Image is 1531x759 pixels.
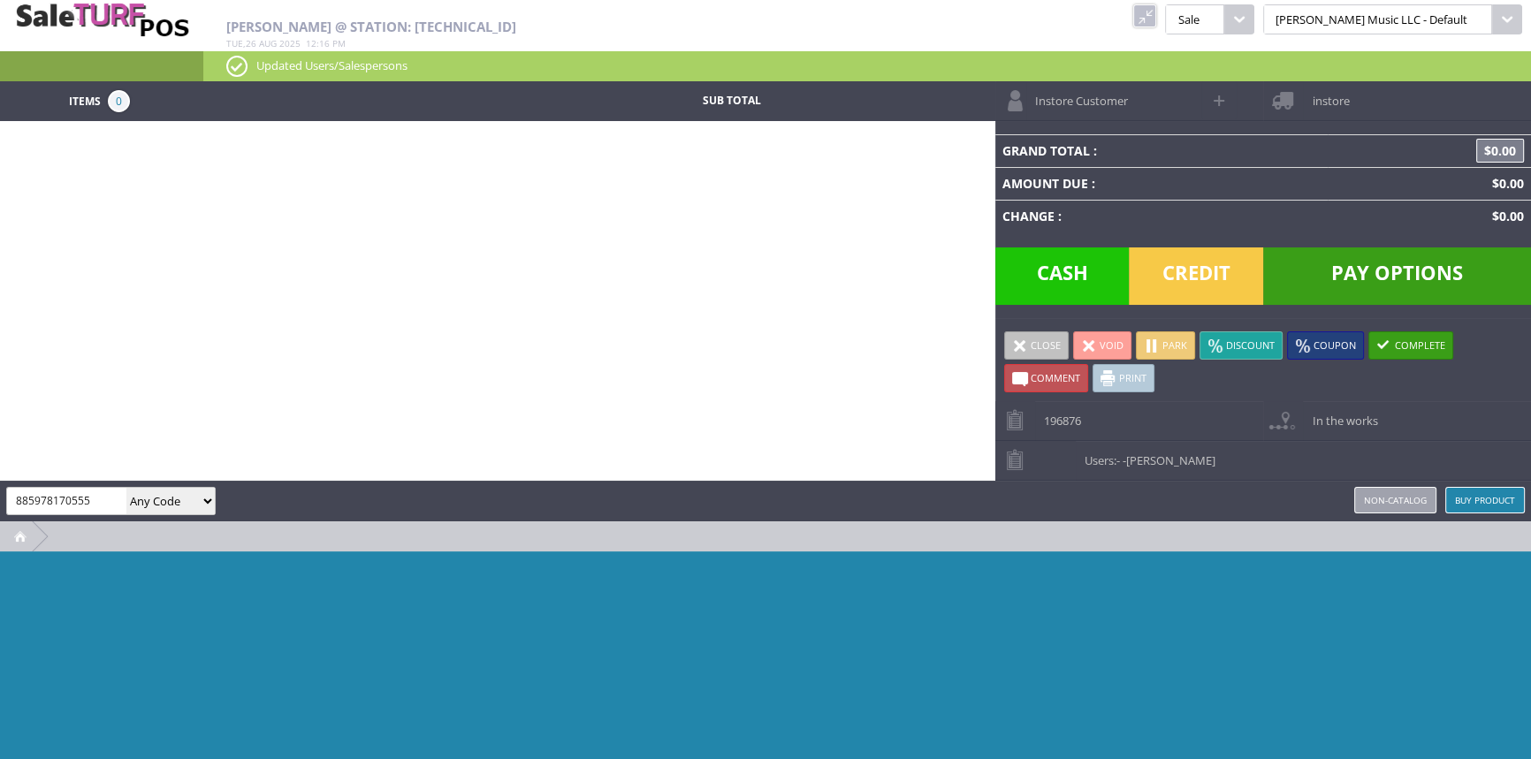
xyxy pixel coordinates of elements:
[226,19,992,34] h2: [PERSON_NAME] @ Station: [TECHNICAL_ID]
[332,37,346,49] span: pm
[1116,452,1120,468] span: -
[1165,4,1223,34] span: Sale
[1476,139,1524,163] span: $0.00
[7,488,126,513] input: Search
[1076,441,1215,468] span: Users:
[995,134,1329,167] td: Grand Total :
[279,37,301,49] span: 2025
[1136,331,1195,360] a: Park
[1303,401,1377,429] span: In the works
[1093,364,1154,392] a: Print
[1485,175,1524,192] span: $0.00
[226,37,346,49] span: , :
[1200,331,1283,360] a: Discount
[1129,247,1263,305] span: Credit
[1445,487,1525,513] a: Buy Product
[995,167,1329,200] td: Amount Due :
[1354,487,1436,513] a: Non-catalog
[1287,331,1364,360] a: Coupon
[226,56,1508,75] p: Updated Users/Salespersons
[306,37,316,49] span: 12
[259,37,277,49] span: Aug
[1035,401,1081,429] span: 196876
[226,37,243,49] span: Tue
[1368,331,1453,360] a: Complete
[319,37,330,49] span: 16
[1263,247,1531,305] span: Pay Options
[108,90,130,112] span: 0
[246,37,256,49] span: 26
[1004,331,1069,360] a: Close
[1485,208,1524,224] span: $0.00
[1031,371,1080,384] span: Comment
[995,200,1329,232] td: Change :
[1073,331,1131,360] a: Void
[69,90,101,110] span: Items
[1123,452,1215,468] span: -[PERSON_NAME]
[597,90,865,112] td: Sub Total
[1303,81,1349,109] span: instore
[1263,4,1492,34] span: [PERSON_NAME] Music LLC - Default
[995,247,1130,305] span: Cash
[1026,81,1128,109] span: Instore Customer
